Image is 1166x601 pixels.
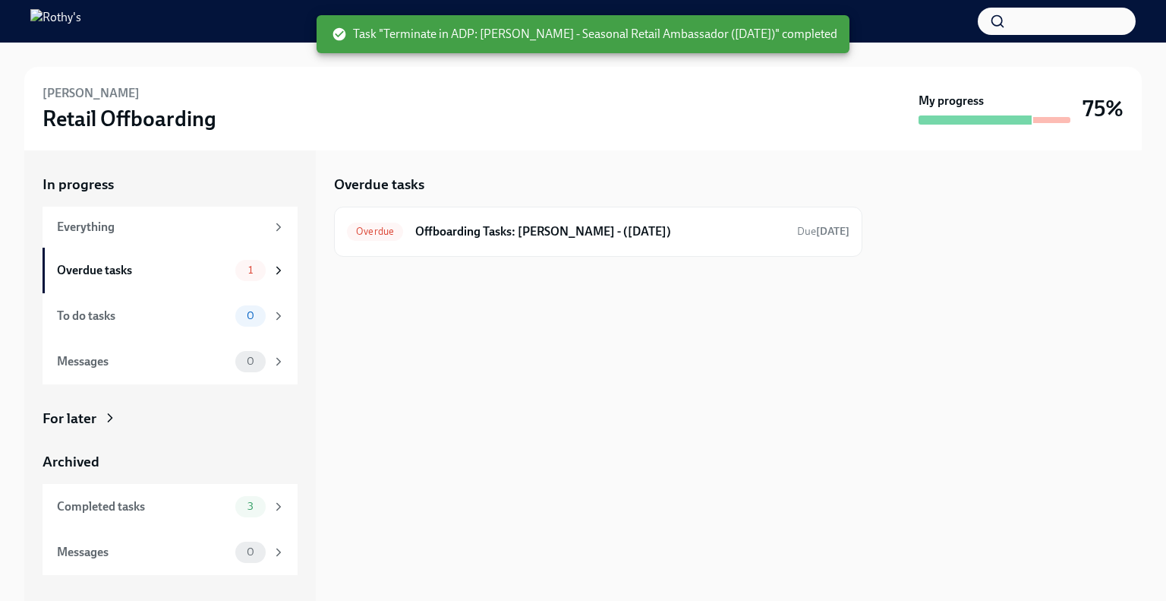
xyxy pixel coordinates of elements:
h5: Overdue tasks [334,175,424,195]
h6: Offboarding Tasks: [PERSON_NAME] - ([DATE]) [415,223,785,240]
span: 3 [238,501,263,512]
span: 0 [238,356,263,367]
a: In progress [43,175,298,195]
div: Overdue tasks [57,262,229,279]
a: Messages0 [43,530,298,575]
img: Rothy's [30,9,81,33]
span: Due [797,225,849,238]
span: 1 [239,264,262,276]
span: 0 [238,310,263,321]
a: Overdue tasks1 [43,248,298,293]
a: Messages0 [43,339,298,384]
a: Everything [43,207,298,248]
strong: My progress [919,93,984,109]
a: OverdueOffboarding Tasks: [PERSON_NAME] - ([DATE])Due[DATE] [347,220,849,244]
div: To do tasks [57,308,229,324]
h3: Retail Offboarding [43,105,216,132]
span: Task "Terminate in ADP: [PERSON_NAME] - Seasonal Retail Ambassador ([DATE])" completed [332,26,837,43]
h3: 75% [1082,95,1123,122]
div: Everything [57,219,266,236]
div: Completed tasks [57,498,229,515]
div: Messages [57,544,229,561]
a: To do tasks0 [43,293,298,339]
strong: [DATE] [816,225,849,238]
span: 0 [238,546,263,558]
div: Messages [57,353,229,370]
a: Completed tasks3 [43,484,298,530]
a: Archived [43,452,298,472]
a: For later [43,409,298,429]
h6: [PERSON_NAME] [43,85,140,102]
span: Overdue [347,226,403,237]
span: September 1st, 2025 09:00 [797,224,849,239]
div: For later [43,409,96,429]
